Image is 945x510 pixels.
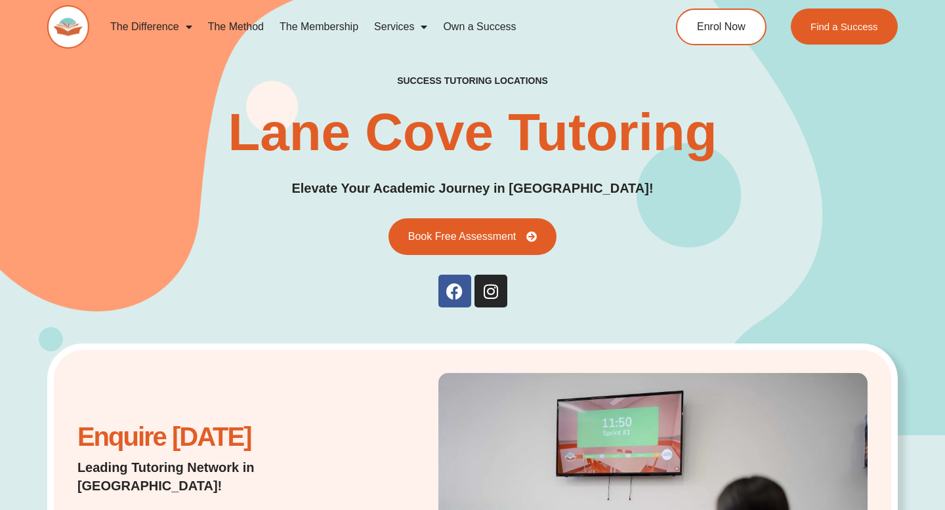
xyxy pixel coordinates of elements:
[77,429,360,445] h2: Enquire [DATE]
[697,22,745,32] span: Enrol Now
[291,178,653,199] p: Elevate Your Academic Journey in [GEOGRAPHIC_DATA]!
[676,9,766,45] a: Enrol Now
[388,218,557,255] a: Book Free Assessment
[810,22,878,31] span: Find a Success
[272,12,366,42] a: The Membership
[77,458,360,495] p: Leading Tutoring Network in [GEOGRAPHIC_DATA]!
[408,231,516,242] span: Book Free Assessment
[791,9,898,45] a: Find a Success
[397,75,548,87] h2: success tutoring locations
[102,12,200,42] a: The Difference
[200,12,272,42] a: The Method
[435,12,524,42] a: Own a Success
[102,12,627,42] nav: Menu
[366,12,435,42] a: Services
[228,106,717,159] h1: Lane Cove Tutoring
